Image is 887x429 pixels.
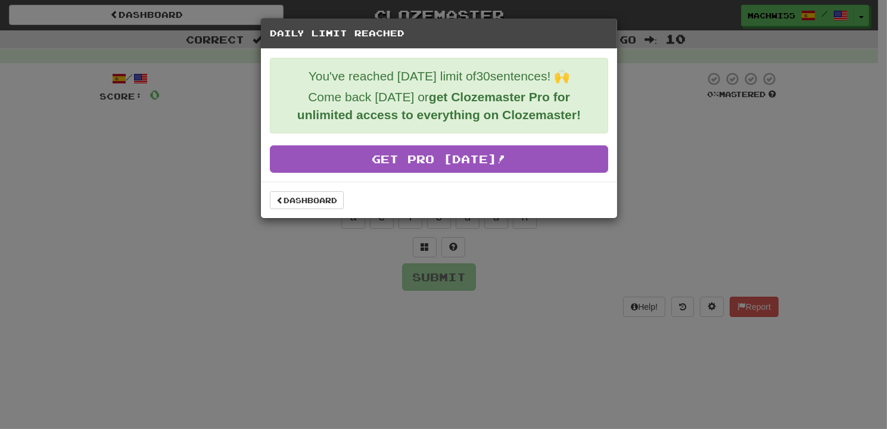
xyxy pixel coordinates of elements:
[279,67,599,85] p: You've reached [DATE] limit of 30 sentences! 🙌
[279,88,599,124] p: Come back [DATE] or
[270,191,344,209] a: Dashboard
[297,90,581,122] strong: get Clozemaster Pro for unlimited access to everything on Clozemaster!
[270,145,608,173] a: Get Pro [DATE]!
[270,27,608,39] h5: Daily Limit Reached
